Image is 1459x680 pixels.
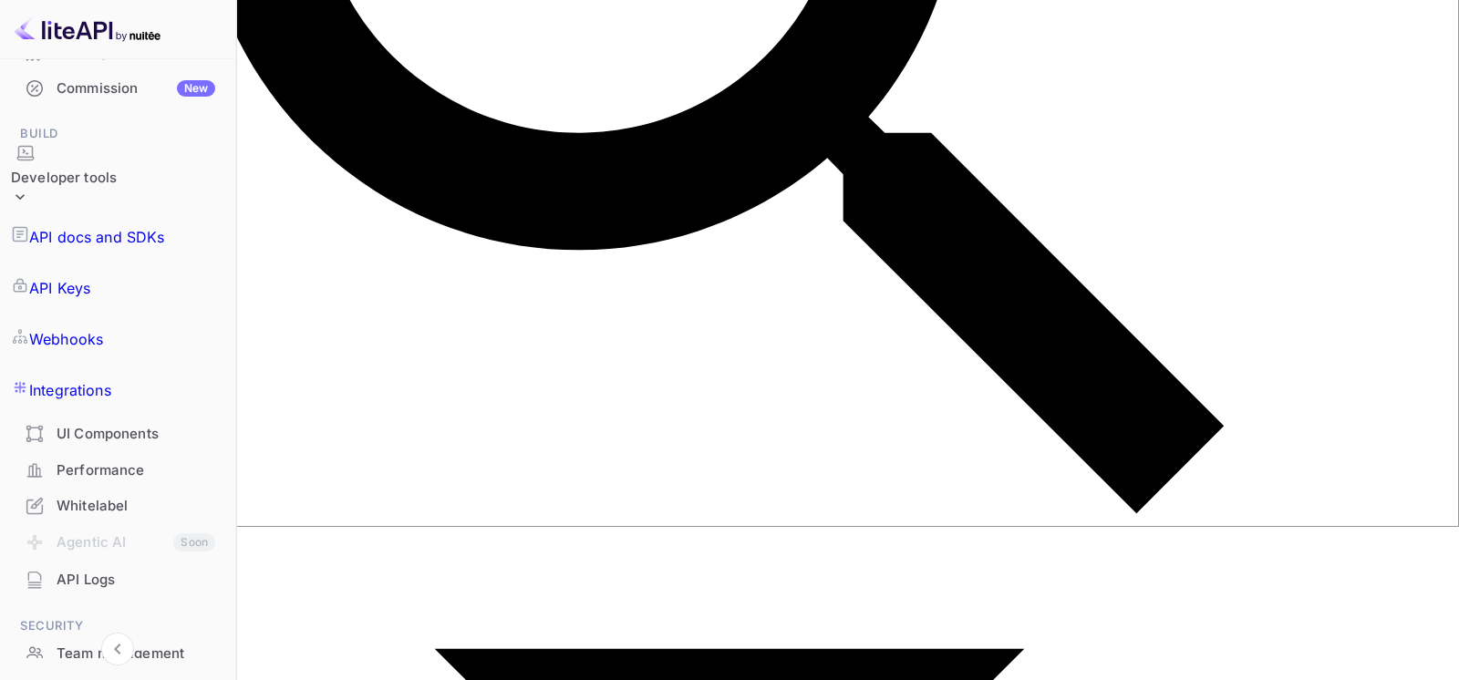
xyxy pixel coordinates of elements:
div: UI Components [11,417,224,452]
span: Security [11,616,224,636]
div: Performance [11,453,224,489]
div: Developer tools [11,144,117,212]
div: Commission [57,78,215,99]
div: API Logs [57,570,215,591]
div: API Logs [11,562,224,598]
div: Team management [57,644,215,665]
img: LiteAPI logo [15,15,160,44]
p: Webhooks [29,328,103,350]
div: New [177,80,215,97]
p: API docs and SDKs [29,226,165,248]
div: CommissionNew [11,71,224,107]
div: UI Components [57,424,215,445]
a: API Logs [11,562,224,596]
a: Performance [11,453,224,487]
p: Integrations [29,379,111,401]
p: API Keys [29,277,90,299]
a: API docs and SDKs [11,211,224,263]
a: API Keys [11,263,224,314]
a: Webhooks [11,314,224,365]
a: Team management [11,636,224,670]
div: Team management [11,636,224,672]
a: Whitelabel [11,489,224,522]
div: Whitelabel [11,489,224,524]
a: Integrations [11,365,224,416]
div: Developer tools [11,168,117,189]
a: Earnings [11,35,224,68]
div: Whitelabel [57,496,215,517]
a: UI Components [11,417,224,450]
div: Performance [57,460,215,481]
span: Build [11,124,224,144]
a: CommissionNew [11,71,224,105]
button: Collapse navigation [101,633,134,665]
